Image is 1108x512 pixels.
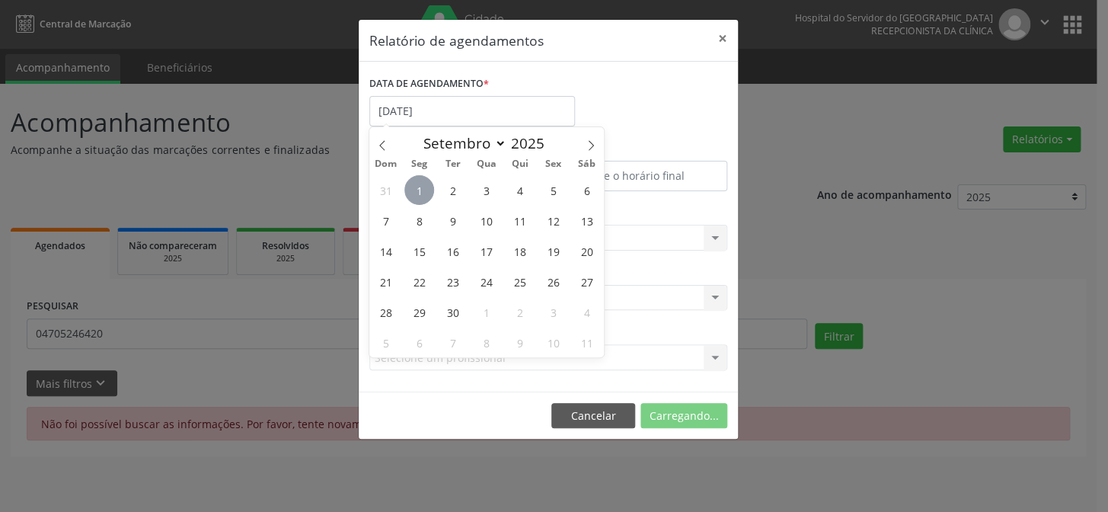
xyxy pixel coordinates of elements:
[371,297,401,327] span: Setembro 28, 2025
[505,175,535,205] span: Setembro 4, 2025
[537,159,570,169] span: Sex
[503,159,537,169] span: Qui
[371,267,401,296] span: Setembro 21, 2025
[438,206,468,235] span: Setembro 9, 2025
[371,175,401,205] span: Agosto 31, 2025
[438,267,468,296] span: Setembro 23, 2025
[572,236,602,266] span: Setembro 20, 2025
[505,236,535,266] span: Setembro 18, 2025
[369,30,544,50] h5: Relatório de agendamentos
[404,267,434,296] span: Setembro 22, 2025
[538,267,568,296] span: Setembro 26, 2025
[640,403,727,429] button: Carregando...
[538,236,568,266] span: Setembro 19, 2025
[572,175,602,205] span: Setembro 6, 2025
[552,161,727,191] input: Selecione o horário final
[470,159,503,169] span: Qua
[572,206,602,235] span: Setembro 13, 2025
[371,236,401,266] span: Setembro 14, 2025
[570,159,604,169] span: Sáb
[552,137,727,161] label: ATÉ
[438,175,468,205] span: Setembro 2, 2025
[471,328,501,357] span: Outubro 8, 2025
[403,159,436,169] span: Seg
[505,267,535,296] span: Setembro 25, 2025
[471,206,501,235] span: Setembro 10, 2025
[505,328,535,357] span: Outubro 9, 2025
[369,72,489,96] label: DATA DE AGENDAMENTO
[505,206,535,235] span: Setembro 11, 2025
[369,159,403,169] span: Dom
[538,206,568,235] span: Setembro 12, 2025
[369,96,575,126] input: Selecione uma data ou intervalo
[404,206,434,235] span: Setembro 8, 2025
[506,133,557,153] input: Year
[551,403,635,429] button: Cancelar
[471,297,501,327] span: Outubro 1, 2025
[471,236,501,266] span: Setembro 17, 2025
[538,328,568,357] span: Outubro 10, 2025
[436,159,470,169] span: Ter
[438,236,468,266] span: Setembro 16, 2025
[404,297,434,327] span: Setembro 29, 2025
[416,133,507,154] select: Month
[538,175,568,205] span: Setembro 5, 2025
[505,297,535,327] span: Outubro 2, 2025
[471,267,501,296] span: Setembro 24, 2025
[572,267,602,296] span: Setembro 27, 2025
[404,328,434,357] span: Outubro 6, 2025
[371,328,401,357] span: Outubro 5, 2025
[471,175,501,205] span: Setembro 3, 2025
[438,297,468,327] span: Setembro 30, 2025
[572,297,602,327] span: Outubro 4, 2025
[538,297,568,327] span: Outubro 3, 2025
[404,175,434,205] span: Setembro 1, 2025
[438,328,468,357] span: Outubro 7, 2025
[572,328,602,357] span: Outubro 11, 2025
[371,206,401,235] span: Setembro 7, 2025
[707,20,738,57] button: Close
[404,236,434,266] span: Setembro 15, 2025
